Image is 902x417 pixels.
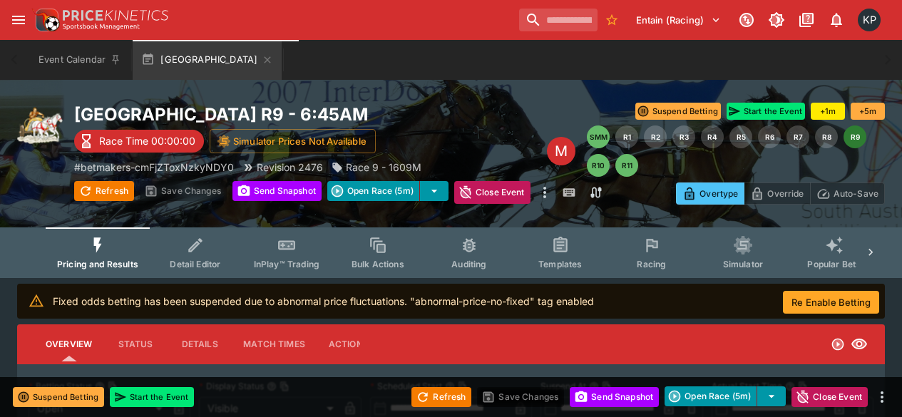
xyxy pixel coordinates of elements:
span: Racing [637,259,666,269]
button: R8 [815,125,838,148]
button: Start the Event [727,103,805,120]
button: R3 [672,125,695,148]
svg: Visible [851,336,868,353]
button: Override [744,182,810,205]
div: Edit Meeting [547,137,575,165]
button: Kedar Pandit [854,4,885,36]
button: Send Snapshot [232,181,322,201]
button: Start the Event [110,387,194,407]
div: split button [665,386,786,406]
button: R9 [844,125,866,148]
div: split button [327,181,449,201]
p: Revision 2476 [257,160,323,175]
nav: pagination navigation [587,125,885,177]
input: search [519,9,598,31]
button: Send Snapshot [570,387,659,407]
button: Notifications [824,7,849,33]
button: R5 [729,125,752,148]
div: Kedar Pandit [858,9,881,31]
p: Race Time 00:00:00 [99,133,195,148]
button: +1m [811,103,845,120]
button: R11 [615,154,638,177]
button: +5m [851,103,885,120]
button: Select Tenant [627,9,729,31]
svg: Open [831,337,845,351]
button: Suspend Betting [13,387,104,407]
img: harness_racing.png [17,103,63,148]
button: Close Event [791,387,868,407]
button: Open Race (5m) [327,181,420,201]
p: Overtype [699,186,738,201]
button: Re Enable Betting [783,291,879,314]
button: Open Race (5m) [665,386,757,406]
span: Pricing and Results [57,259,138,269]
button: Auto-Save [810,182,885,205]
button: Event Calendar [30,40,130,80]
button: Refresh [411,387,471,407]
button: open drawer [6,7,31,33]
button: Overview [34,327,103,361]
button: Details [168,327,232,361]
span: Auditing [451,259,486,269]
img: Sportsbook Management [63,24,140,30]
span: Simulator [723,259,763,269]
p: Copy To Clipboard [74,160,234,175]
button: Close Event [454,181,531,204]
span: InPlay™ Trading [254,259,319,269]
button: R6 [758,125,781,148]
img: PriceKinetics Logo [31,6,60,34]
button: Simulator Prices Not Available [210,129,376,153]
button: select merge strategy [420,181,449,201]
span: Templates [538,259,582,269]
button: Status [103,327,168,361]
button: more [536,181,553,204]
span: Popular Bets [807,259,861,269]
button: R1 [615,125,638,148]
span: Detail Editor [170,259,220,269]
button: Match Times [232,327,317,361]
button: SMM [587,125,610,148]
button: Toggle light/dark mode [764,7,789,33]
button: select merge strategy [757,386,786,406]
button: R2 [644,125,667,148]
button: Connected to PK [734,7,759,33]
button: Overtype [676,182,744,205]
button: No Bookmarks [600,9,623,31]
p: Auto-Save [834,186,878,201]
img: PriceKinetics [63,10,168,21]
div: Start From [676,182,885,205]
button: Refresh [74,181,134,201]
button: R4 [701,125,724,148]
button: [GEOGRAPHIC_DATA] [133,40,282,80]
button: Documentation [794,7,819,33]
div: Fixed odds betting has been suspended due to abnormal price fluctuations. "abnormal-price-no-fixe... [53,288,594,314]
button: more [873,388,891,406]
div: Event type filters [46,227,856,278]
p: Race 9 - 1609M [346,160,421,175]
button: Suspend Betting [635,103,721,120]
div: Race 9 - 1609M [332,160,421,175]
button: R10 [587,154,610,177]
p: Override [767,186,804,201]
button: Actions [317,327,381,361]
h2: Copy To Clipboard [74,103,547,125]
span: Bulk Actions [352,259,404,269]
button: R7 [786,125,809,148]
